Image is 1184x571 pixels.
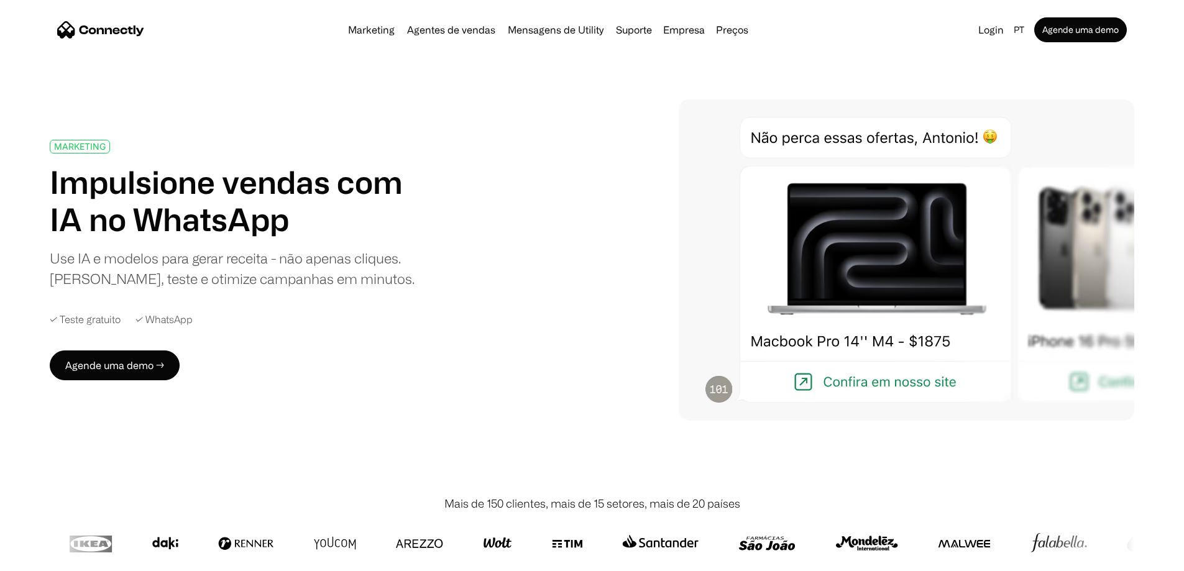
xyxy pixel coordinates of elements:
a: Login [973,21,1009,39]
ul: Language list [25,549,75,567]
a: Agentes de vendas [402,25,500,35]
div: MARKETING [54,142,106,151]
div: pt [1014,21,1024,39]
a: Mensagens de Utility [503,25,608,35]
a: Agende uma demo → [50,350,180,380]
div: ✓ Teste gratuito [50,314,121,326]
a: Preços [711,25,753,35]
aside: Language selected: Português (Brasil) [12,548,75,567]
a: Suporte [611,25,657,35]
div: Use IA e modelos para gerar receita - não apenas cliques. [PERSON_NAME], teste e otimize campanha... [50,248,434,289]
div: Empresa [659,21,709,39]
a: home [57,21,144,39]
div: ✓ WhatsApp [135,314,193,326]
h1: Impulsione vendas com IA no WhatsApp [50,163,434,238]
div: pt [1009,21,1032,39]
div: Empresa [663,21,705,39]
a: Marketing [343,25,400,35]
a: Agende uma demo [1034,17,1127,42]
div: Mais de 150 clientes, mais de 15 setores, mais de 20 países [444,495,740,512]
